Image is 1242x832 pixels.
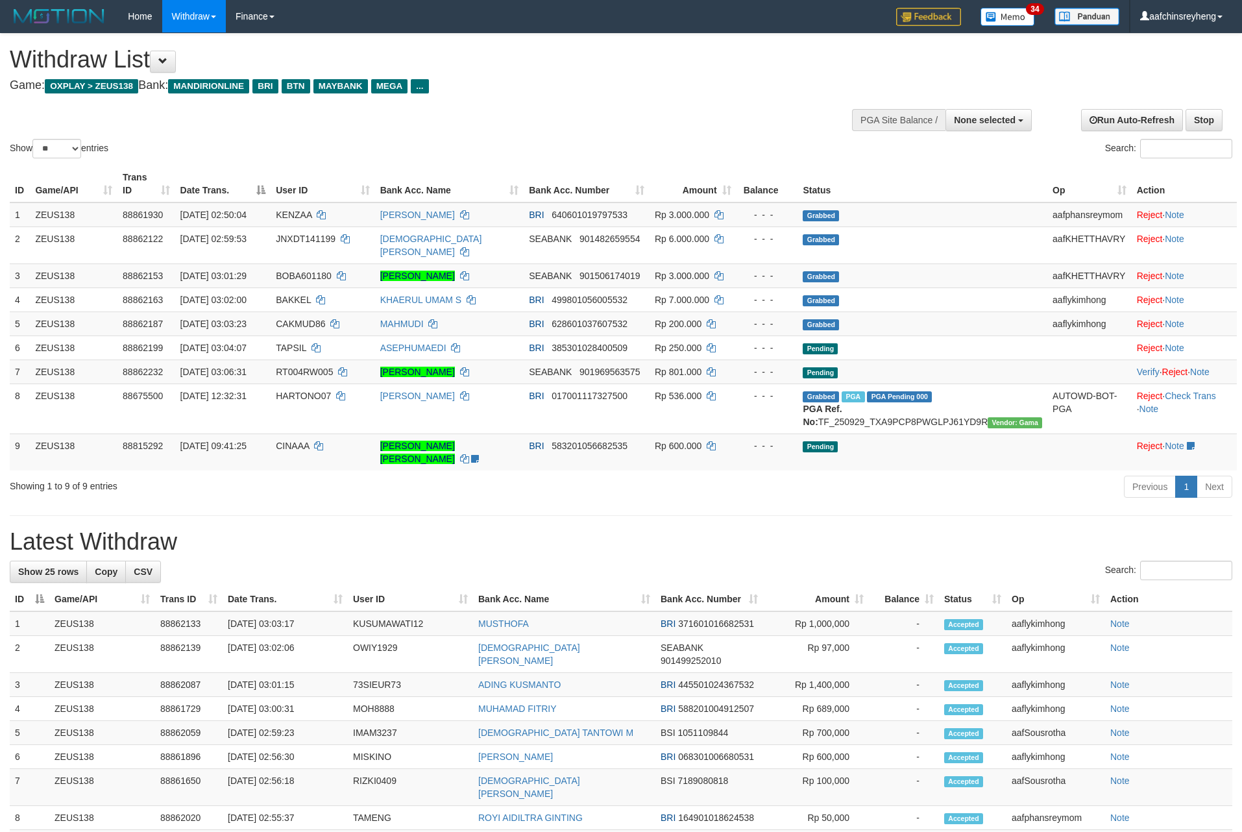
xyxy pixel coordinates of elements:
[155,636,223,673] td: 88862139
[803,234,839,245] span: Grabbed
[1054,8,1119,25] img: panduan.png
[348,611,473,636] td: KUSUMAWATI12
[180,441,247,451] span: [DATE] 09:41:25
[478,752,553,762] a: [PERSON_NAME]
[842,391,864,402] span: Marked by aaftrukkakada
[869,745,939,769] td: -
[763,806,869,830] td: Rp 50,000
[552,319,627,329] span: Copy 628601037607532 to clipboard
[944,752,983,763] span: Accepted
[742,365,793,378] div: - - -
[10,202,30,227] td: 1
[155,673,223,697] td: 88862087
[742,439,793,452] div: - - -
[742,317,793,330] div: - - -
[803,210,839,221] span: Grabbed
[155,611,223,636] td: 88862133
[980,8,1035,26] img: Button%20Memo.svg
[1006,611,1105,636] td: aaflykimhong
[742,341,793,354] div: - - -
[1137,391,1163,401] a: Reject
[155,587,223,611] th: Trans ID: activate to sort column ascending
[380,295,462,305] a: KHAERUL UMAM S
[10,165,30,202] th: ID
[1140,561,1232,580] input: Search:
[49,673,155,697] td: ZEUS138
[803,271,839,282] span: Grabbed
[276,367,333,377] span: RT004RW005
[1165,210,1184,220] a: Note
[1110,813,1130,823] a: Note
[552,210,627,220] span: Copy 640601019797533 to clipboard
[95,567,117,577] span: Copy
[276,319,325,329] span: CAKMUD86
[10,139,108,158] label: Show entries
[869,636,939,673] td: -
[478,813,583,823] a: ROYI AIDILTRA GINTING
[223,697,348,721] td: [DATE] 03:00:31
[1165,271,1184,281] a: Note
[123,271,163,281] span: 88862153
[123,319,163,329] span: 88862187
[1006,721,1105,745] td: aafSousrotha
[276,441,309,451] span: CINAAA
[1132,384,1237,434] td: · ·
[478,776,580,799] a: [DEMOGRAPHIC_DATA][PERSON_NAME]
[10,47,815,73] h1: Withdraw List
[803,367,838,378] span: Pending
[803,404,842,427] b: PGA Ref. No:
[944,643,983,654] span: Accepted
[1137,234,1163,244] a: Reject
[678,618,754,629] span: Copy 371601016682531 to clipboard
[223,745,348,769] td: [DATE] 02:56:30
[10,745,49,769] td: 6
[661,752,676,762] span: BRI
[944,704,983,715] span: Accepted
[1137,367,1160,377] a: Verify
[478,679,561,690] a: ADING KUSMANTO
[473,587,655,611] th: Bank Acc. Name: activate to sort column ascending
[223,587,348,611] th: Date Trans.: activate to sort column ascending
[763,721,869,745] td: Rp 700,000
[380,234,482,257] a: [DEMOGRAPHIC_DATA][PERSON_NAME]
[655,343,701,353] span: Rp 250.000
[168,79,249,93] span: MANDIRIONLINE
[867,391,932,402] span: PGA Pending
[579,367,640,377] span: Copy 901969563575 to clipboard
[10,769,49,806] td: 7
[678,679,754,690] span: Copy 445501024367532 to clipboard
[348,721,473,745] td: IMAM3237
[1110,642,1130,653] a: Note
[869,673,939,697] td: -
[223,673,348,697] td: [DATE] 03:01:15
[1139,404,1159,414] a: Note
[763,745,869,769] td: Rp 600,000
[1165,234,1184,244] a: Note
[123,367,163,377] span: 88862232
[30,226,117,263] td: ZEUS138
[49,587,155,611] th: Game/API: activate to sort column ascending
[529,391,544,401] span: BRI
[763,697,869,721] td: Rp 689,000
[763,636,869,673] td: Rp 97,000
[944,680,983,691] span: Accepted
[954,115,1016,125] span: None selected
[1006,636,1105,673] td: aaflykimhong
[30,312,117,336] td: ZEUS138
[123,210,163,220] span: 88861930
[411,79,428,93] span: ...
[1081,109,1183,131] a: Run Auto-Refresh
[10,587,49,611] th: ID: activate to sort column descending
[10,474,508,493] div: Showing 1 to 9 of 9 entries
[1047,312,1132,336] td: aaflykimhong
[180,319,247,329] span: [DATE] 03:03:23
[552,441,627,451] span: Copy 583201056682535 to clipboard
[529,441,544,451] span: BRI
[650,165,737,202] th: Amount: activate to sort column ascending
[478,618,529,629] a: MUSTHOFA
[49,769,155,806] td: ZEUS138
[661,776,676,786] span: BSI
[939,587,1006,611] th: Status: activate to sort column ascending
[803,319,839,330] span: Grabbed
[348,745,473,769] td: MISKINO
